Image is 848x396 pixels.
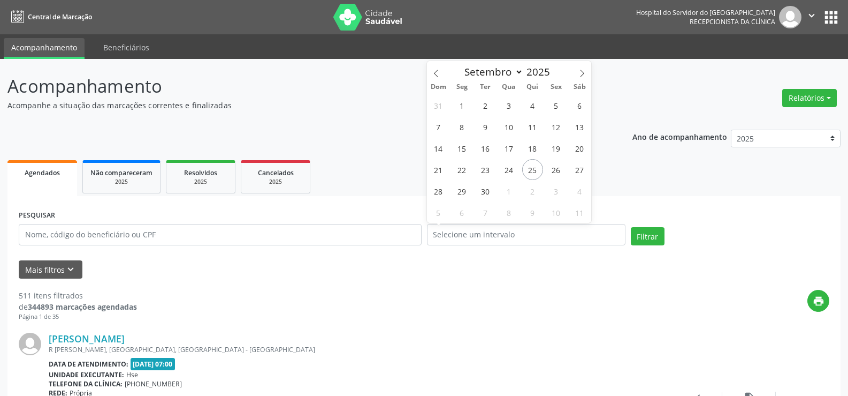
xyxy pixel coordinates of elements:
[452,95,472,116] span: Setembro 1, 2025
[475,116,496,137] span: Setembro 9, 2025
[19,207,55,224] label: PESQUISAR
[125,379,182,388] span: [PHONE_NUMBER]
[460,64,524,79] select: Month
[568,84,591,91] span: Sáb
[452,116,472,137] span: Setembro 8, 2025
[544,84,568,91] span: Sex
[569,116,590,137] span: Setembro 13, 2025
[96,38,157,57] a: Beneficiários
[28,302,137,312] strong: 344893 marcações agendadas
[569,181,590,201] span: Outubro 4, 2025
[25,168,60,177] span: Agendados
[473,84,497,91] span: Ter
[475,159,496,180] span: Setembro 23, 2025
[7,100,591,111] p: Acompanhe a situação das marcações correntes e finalizadas
[428,159,449,180] span: Setembro 21, 2025
[523,65,559,79] input: Year
[7,73,591,100] p: Acompanhamento
[184,168,217,177] span: Resolvidos
[49,333,125,345] a: [PERSON_NAME]
[632,130,727,143] p: Ano de acompanhamento
[569,95,590,116] span: Setembro 6, 2025
[7,8,92,26] a: Central de Marcação
[499,138,520,159] span: Setembro 17, 2025
[428,116,449,137] span: Setembro 7, 2025
[19,290,137,301] div: 511 itens filtrados
[258,168,294,177] span: Cancelados
[690,17,775,26] span: Recepcionista da clínica
[19,224,422,245] input: Nome, código do beneficiário ou CPF
[546,95,567,116] span: Setembro 5, 2025
[522,116,543,137] span: Setembro 11, 2025
[90,168,152,177] span: Não compareceram
[801,6,822,28] button: 
[19,260,82,279] button: Mais filtroskeyboard_arrow_down
[779,6,801,28] img: img
[126,370,138,379] span: Hse
[569,138,590,159] span: Setembro 20, 2025
[19,301,137,312] div: de
[522,138,543,159] span: Setembro 18, 2025
[131,358,175,370] span: [DATE] 07:00
[546,138,567,159] span: Setembro 19, 2025
[546,116,567,137] span: Setembro 12, 2025
[475,138,496,159] span: Setembro 16, 2025
[631,227,664,245] button: Filtrar
[49,360,128,369] b: Data de atendimento:
[428,138,449,159] span: Setembro 14, 2025
[546,159,567,180] span: Setembro 26, 2025
[475,202,496,223] span: Outubro 7, 2025
[497,84,521,91] span: Qua
[522,159,543,180] span: Setembro 25, 2025
[499,95,520,116] span: Setembro 3, 2025
[822,8,841,27] button: apps
[499,116,520,137] span: Setembro 10, 2025
[522,95,543,116] span: Setembro 4, 2025
[546,202,567,223] span: Outubro 10, 2025
[452,181,472,201] span: Setembro 29, 2025
[249,178,302,186] div: 2025
[499,159,520,180] span: Setembro 24, 2025
[90,178,152,186] div: 2025
[65,264,77,275] i: keyboard_arrow_down
[428,181,449,201] span: Setembro 28, 2025
[4,38,85,59] a: Acompanhamento
[569,159,590,180] span: Setembro 27, 2025
[452,138,472,159] span: Setembro 15, 2025
[636,8,775,17] div: Hospital do Servidor do [GEOGRAPHIC_DATA]
[452,159,472,180] span: Setembro 22, 2025
[522,202,543,223] span: Outubro 9, 2025
[452,202,472,223] span: Outubro 6, 2025
[19,333,41,355] img: img
[569,202,590,223] span: Outubro 11, 2025
[427,224,625,245] input: Selecione um intervalo
[499,181,520,201] span: Outubro 1, 2025
[49,370,124,379] b: Unidade executante:
[499,202,520,223] span: Outubro 8, 2025
[813,295,824,307] i: print
[28,12,92,21] span: Central de Marcação
[49,345,669,354] div: R [PERSON_NAME], [GEOGRAPHIC_DATA], [GEOGRAPHIC_DATA] - [GEOGRAPHIC_DATA]
[521,84,544,91] span: Qui
[475,95,496,116] span: Setembro 2, 2025
[782,89,837,107] button: Relatórios
[174,178,227,186] div: 2025
[49,379,123,388] b: Telefone da clínica:
[450,84,473,91] span: Seg
[428,202,449,223] span: Outubro 5, 2025
[427,84,450,91] span: Dom
[546,181,567,201] span: Outubro 3, 2025
[19,312,137,322] div: Página 1 de 35
[475,181,496,201] span: Setembro 30, 2025
[428,95,449,116] span: Agosto 31, 2025
[522,181,543,201] span: Outubro 2, 2025
[806,10,818,21] i: 
[807,290,829,312] button: print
